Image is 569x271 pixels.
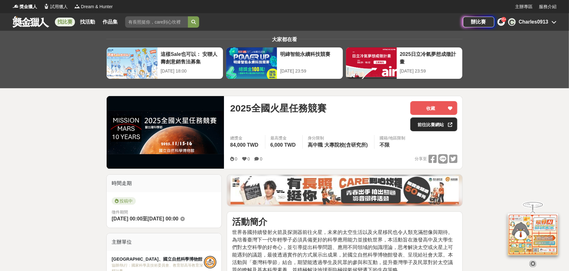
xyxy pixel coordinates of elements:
span: [DATE] 00:00 [147,216,178,221]
span: 84,000 TWD [230,142,258,148]
a: Logo試用獵人 [43,3,68,10]
img: Cover Image [107,96,224,169]
a: 辦比賽 [463,17,494,27]
a: 服務介紹 [539,3,556,10]
span: [DATE] 00:00 [112,216,142,221]
a: 找比賽 [55,18,75,26]
a: 明緯智能永續科技競賽[DATE] 23:59 [226,47,343,79]
button: 收藏 [410,101,457,115]
span: 大專院校(含研究所) [324,142,368,148]
span: 高中職 [308,142,323,148]
span: 總獎金 [230,135,260,141]
img: Logo [74,3,80,9]
a: 2025日立冷氣夢想成徵計畫[DATE] 23:59 [346,47,463,79]
img: d2146d9a-e6f6-4337-9592-8cefde37ba6b.png [508,214,558,255]
div: 時間走期 [107,175,221,192]
img: Logo [13,3,19,9]
span: 分享至 [415,154,427,164]
span: Dream & Hunter [81,3,113,10]
div: 明緯智能永續科技競賽 [280,51,339,65]
a: 這樣Sale也可以： 安聯人壽創意銷售法募集[DATE] 18:00 [106,47,223,79]
span: 大家都在看 [270,37,299,42]
div: [GEOGRAPHIC_DATA]、國立自然科學博物館 [112,256,204,263]
div: [DATE] 23:59 [400,68,459,74]
input: 有長照挺你，care到心坎裡！青春出手，拍出照顧 影音徵件活動 [125,16,188,28]
div: [DATE] 23:59 [280,68,339,74]
div: 這樣Sale也可以： 安聯人壽創意銷售法募集 [161,51,220,65]
a: Logo獎金獵人 [13,3,37,10]
div: 身分限制 [308,135,370,141]
span: 0 [235,156,237,161]
div: C [508,18,516,26]
span: 0 [247,156,250,161]
div: 國籍/地區限制 [380,135,405,141]
span: 0 [260,156,263,161]
span: 獎金獵人 [19,3,37,10]
a: 找活動 [77,18,98,26]
span: 最高獎金 [270,135,297,141]
div: 主辦單位 [107,233,221,251]
a: 作品集 [100,18,120,26]
div: Charles0913 [519,18,548,26]
span: 不限 [380,142,390,148]
a: 前往比賽網站 [410,117,457,131]
span: 2025全國火星任務競賽 [230,101,327,115]
span: 投稿中 [112,197,136,205]
a: LogoDream & Hunter [74,3,113,10]
a: 主辦專區 [515,3,533,10]
div: [DATE] 18:00 [161,68,220,74]
div: 2025日立冷氣夢想成徵計畫 [400,51,459,65]
strong: 活動簡介 [232,217,267,227]
span: 試用獵人 [50,3,68,10]
span: 6,000 TWD [270,142,296,148]
img: Logo [43,3,50,9]
span: 95+ [501,18,507,21]
img: 35ad34ac-3361-4bcf-919e-8d747461931d.jpg [231,176,459,204]
span: 徵件期間 [112,210,128,214]
span: 至 [142,216,147,221]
